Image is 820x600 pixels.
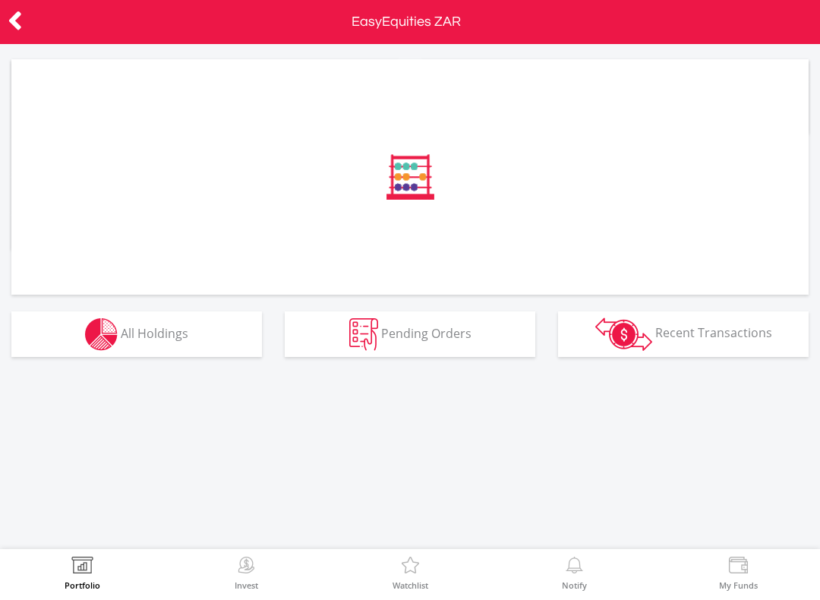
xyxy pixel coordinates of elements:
[235,581,258,589] label: Invest
[563,557,586,578] img: View Notifications
[727,557,750,578] img: View Funds
[562,581,587,589] label: Notify
[719,581,758,589] label: My Funds
[393,557,428,589] a: Watchlist
[399,557,422,578] img: Watchlist
[349,318,378,351] img: pending_instructions-wht.png
[558,311,809,357] button: Recent Transactions
[11,311,262,357] button: All Holdings
[65,557,100,589] a: Portfolio
[235,557,258,589] a: Invest
[595,317,652,351] img: transactions-zar-wht.png
[71,557,94,578] img: View Portfolio
[65,581,100,589] label: Portfolio
[719,557,758,589] a: My Funds
[562,557,587,589] a: Notify
[85,318,118,351] img: holdings-wht.png
[235,557,258,578] img: Invest Now
[393,581,428,589] label: Watchlist
[121,324,188,341] span: All Holdings
[655,324,772,341] span: Recent Transactions
[381,324,471,341] span: Pending Orders
[285,311,535,357] button: Pending Orders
